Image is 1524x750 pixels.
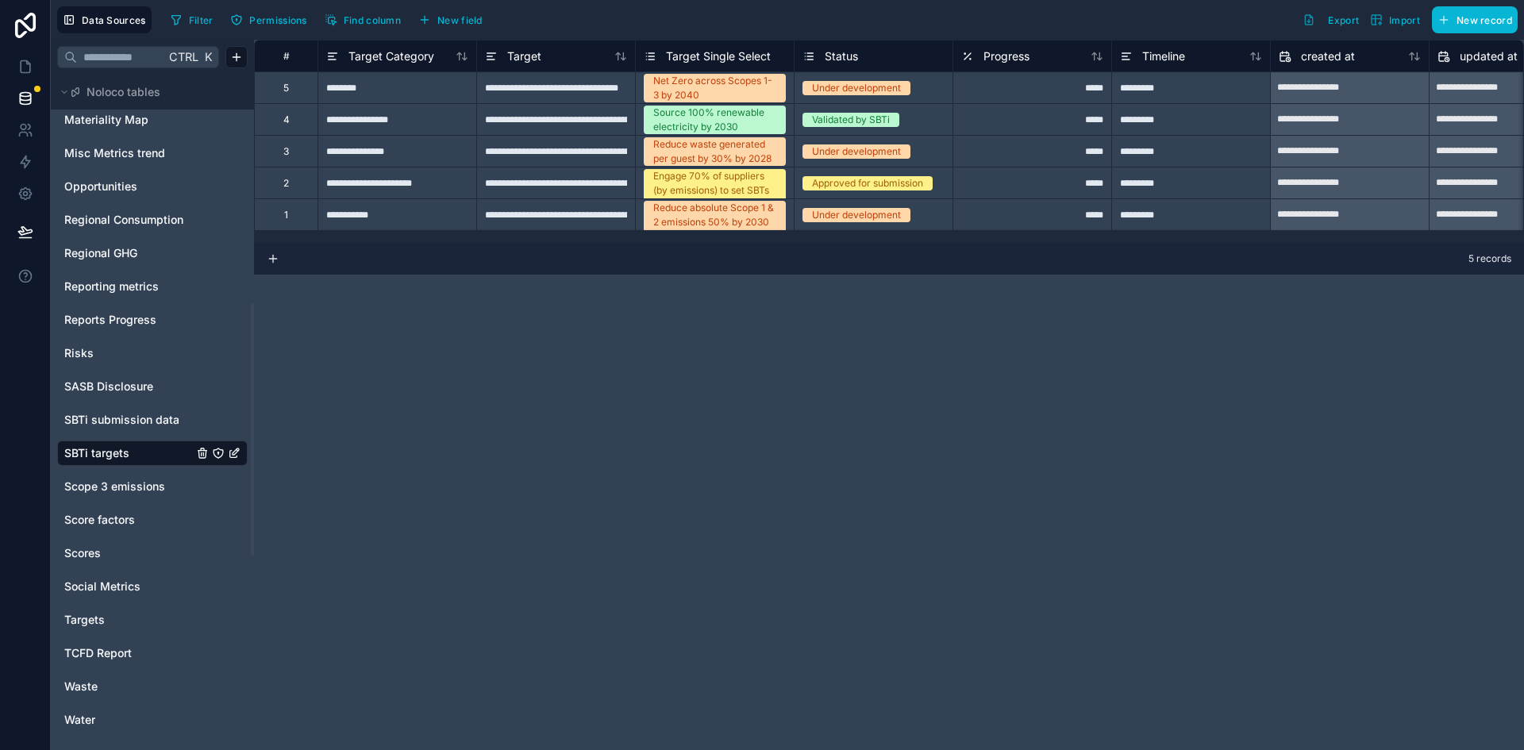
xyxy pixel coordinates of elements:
span: Target Category [348,48,434,64]
span: Timeline [1142,48,1185,64]
div: 5 [283,82,289,94]
div: Scores [57,540,248,566]
span: New record [1457,14,1512,26]
span: K [202,52,214,63]
a: Risks [64,345,193,361]
span: SBTi targets [64,445,129,461]
span: SBTi submission data [64,412,179,428]
div: Reporting metrics [57,274,248,299]
span: Import [1389,14,1420,26]
div: Reduce waste generated per guest by 30% by 2028 [653,137,776,166]
div: Targets [57,607,248,633]
div: Under development [812,81,901,95]
a: Permissions [225,8,318,32]
div: Misc Metrics trend [57,140,248,166]
span: created at [1301,48,1355,64]
span: Waste [64,679,98,694]
span: 5 records [1468,252,1511,265]
div: TCFD Report [57,640,248,666]
span: Progress [983,48,1029,64]
a: Misc Metrics trend [64,145,193,161]
span: Score factors [64,512,135,528]
span: Water [64,712,95,728]
div: Engage 70% of suppliers (by emissions) to set SBTs by 2028 [653,169,776,212]
div: Reports Progress [57,307,248,333]
span: updated at [1460,48,1518,64]
span: Reports Progress [64,312,156,328]
button: New field [413,8,488,32]
div: 4 [283,113,290,126]
div: 3 [283,145,289,158]
a: Scores [64,545,193,561]
span: Find column [344,14,401,26]
span: Filter [189,14,214,26]
span: Targets [64,612,105,628]
span: Scope 3 emissions [64,479,165,494]
span: Target Single Select [666,48,771,64]
a: Regional Consumption [64,212,193,228]
span: Ctrl [167,47,200,67]
a: Social Metrics [64,579,193,594]
span: Risks [64,345,94,361]
a: SBTi submission data [64,412,193,428]
button: Find column [319,8,406,32]
div: Scope 3 emissions [57,474,248,499]
div: SBTi targets [57,440,248,466]
span: Export [1328,14,1359,26]
div: 1 [284,209,288,221]
button: Permissions [225,8,312,32]
div: Score factors [57,507,248,533]
div: Under development [812,208,901,222]
span: Status [825,48,858,64]
span: Opportunities [64,179,137,194]
a: SASB Disclosure [64,379,193,394]
a: Materiality Map [64,112,193,128]
div: Materiality Map [57,107,248,133]
div: Validated by SBTi [812,113,890,127]
button: Data Sources [57,6,152,33]
div: Source 100% renewable electricity by 2030 [653,106,776,134]
div: SBTi submission data [57,407,248,433]
a: Reports Progress [64,312,193,328]
a: Scope 3 emissions [64,479,193,494]
div: Risks [57,340,248,366]
button: Export [1297,6,1364,33]
span: Social Metrics [64,579,140,594]
span: Permissions [249,14,306,26]
span: Data Sources [82,14,146,26]
span: Reporting metrics [64,279,159,294]
span: Regional GHG [64,245,137,261]
span: Misc Metrics trend [64,145,165,161]
a: Regional GHG [64,245,193,261]
span: Regional Consumption [64,212,183,228]
span: Noloco tables [87,84,160,100]
button: New record [1432,6,1518,33]
div: Regional Consumption [57,207,248,233]
a: Waste [64,679,193,694]
a: Score factors [64,512,193,528]
div: Water [57,707,248,733]
div: Regional GHG [57,240,248,266]
div: SASB Disclosure [57,374,248,399]
a: SBTi targets [64,445,193,461]
div: Reduce absolute Scope 1 & 2 emissions 50% by 2030 (from 2019 baseline) [653,201,776,244]
div: Opportunities [57,174,248,199]
a: Reporting metrics [64,279,193,294]
button: Import [1364,6,1426,33]
span: Scores [64,545,101,561]
div: Social Metrics [57,574,248,599]
span: Target [507,48,541,64]
span: New field [437,14,483,26]
span: SASB Disclosure [64,379,153,394]
div: # [267,50,306,62]
div: Waste [57,674,248,699]
a: Targets [64,612,193,628]
div: Under development [812,144,901,159]
a: Opportunities [64,179,193,194]
div: 2 [283,177,289,190]
a: Water [64,712,193,728]
a: TCFD Report [64,645,193,661]
a: New record [1426,6,1518,33]
button: Noloco tables [57,81,238,103]
span: Materiality Map [64,112,148,128]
